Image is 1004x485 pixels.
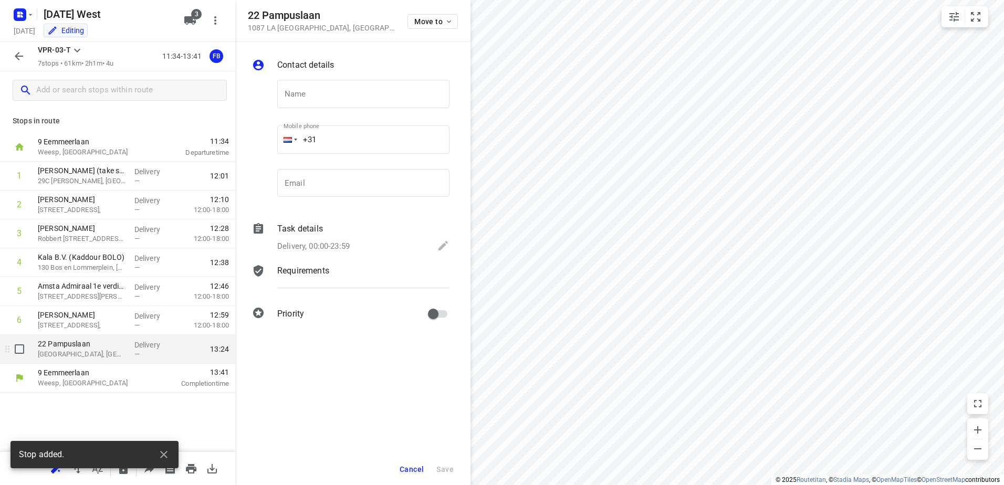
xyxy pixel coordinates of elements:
[277,59,334,71] p: Contact details
[776,476,1000,483] li: © 2025 , © , © © contributors
[277,125,297,154] div: Netherlands: + 31
[210,49,223,63] div: FB
[134,224,173,235] p: Delivery
[39,6,175,23] h5: Rename
[38,320,126,331] p: [STREET_ADDRESS],
[17,171,22,181] div: 1
[437,239,449,252] svg: Edit
[206,46,227,67] button: FB
[17,199,22,209] div: 2
[19,449,65,461] span: Stop added.
[38,136,147,147] p: 9 Eemmeerlaan
[277,125,449,154] input: 1 (702) 123-4567
[210,281,229,291] span: 12:46
[210,310,229,320] span: 12:59
[17,286,22,296] div: 5
[876,476,917,483] a: OpenMapTiles
[177,291,229,302] p: 12:00-18:00
[922,476,965,483] a: OpenStreetMap
[252,265,449,296] div: Requirements
[38,45,71,56] p: VPR-03-T
[162,51,206,62] p: 11:34-13:41
[252,223,449,254] div: Task detailsDelivery, 00:00-23:59
[38,339,126,349] p: 22 Pampuslaan
[38,176,126,186] p: 29C Martini van Geffenstraat, Amsterdam
[134,263,140,271] span: —
[38,194,126,205] p: [PERSON_NAME]
[407,14,458,29] button: Move to
[38,378,147,388] p: Weesp, [GEOGRAPHIC_DATA]
[36,82,226,99] input: Add or search stops within route
[210,223,229,234] span: 12:28
[134,282,173,292] p: Delivery
[191,9,202,19] span: 3
[38,367,147,378] p: 9 Eemmeerlaan
[17,228,22,238] div: 3
[395,460,428,479] button: Cancel
[134,177,140,185] span: —
[38,205,126,215] p: [STREET_ADDRESS],
[277,308,304,320] p: Priority
[252,59,449,73] div: Contact details
[160,136,229,146] span: 11:34
[134,311,173,321] p: Delivery
[38,165,126,176] p: Kaddour Osdorp (take some meat for IJburg)
[38,234,126,244] p: Robbert [STREET_ADDRESS],
[38,59,113,69] p: 7 stops • 61km • 2h1m • 4u
[205,10,226,31] button: More
[160,147,229,158] p: Departure time
[38,281,126,291] p: Amsta Admiraal 1e verdieping
[160,378,229,389] p: Completion time
[206,51,227,61] span: Assigned to Fethi B
[134,166,173,177] p: Delivery
[797,476,826,483] a: Routetitan
[177,320,229,331] p: 12:00-18:00
[9,25,39,37] h5: Project date
[180,10,201,31] button: 3
[38,349,126,360] p: [GEOGRAPHIC_DATA], [GEOGRAPHIC_DATA]
[13,115,223,126] p: Stops in route
[134,340,173,350] p: Delivery
[38,147,147,157] p: Weesp, [GEOGRAPHIC_DATA]
[160,367,229,377] span: 13:41
[414,17,453,26] span: Move to
[965,6,986,27] button: Fit zoom
[38,291,126,302] p: Admiraal de Ruijterweg 541,
[134,235,140,242] span: —
[38,252,126,262] p: Kala B.V. (Kaddour BOLO)
[134,206,140,214] span: —
[210,344,229,354] span: 13:24
[833,476,869,483] a: Stadia Maps
[38,262,126,273] p: 130 Bos en Lommerplein, Amsterdam
[17,257,22,267] div: 4
[210,194,229,205] span: 12:10
[248,24,395,32] p: 1087 LA [GEOGRAPHIC_DATA] , [GEOGRAPHIC_DATA]
[38,310,126,320] p: [PERSON_NAME]
[277,223,323,235] p: Task details
[202,463,223,473] span: Download route
[134,195,173,206] p: Delivery
[277,265,329,277] p: Requirements
[47,25,84,36] div: You are currently in edit mode.
[134,350,140,358] span: —
[400,465,424,473] span: Cancel
[177,205,229,215] p: 12:00-18:00
[9,339,30,360] span: Select
[277,240,350,252] p: Delivery, 00:00-23:59
[210,171,229,181] span: 12:01
[181,463,202,473] span: Print route
[134,292,140,300] span: —
[17,315,22,325] div: 6
[38,223,126,234] p: [PERSON_NAME]
[134,253,173,263] p: Delivery
[284,123,319,129] label: Mobile phone
[248,9,395,22] h5: 22 Pampuslaan
[177,234,229,244] p: 12:00-18:00
[134,321,140,329] span: —
[944,6,965,27] button: Map settings
[942,6,988,27] div: small contained button group
[210,257,229,268] span: 12:38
